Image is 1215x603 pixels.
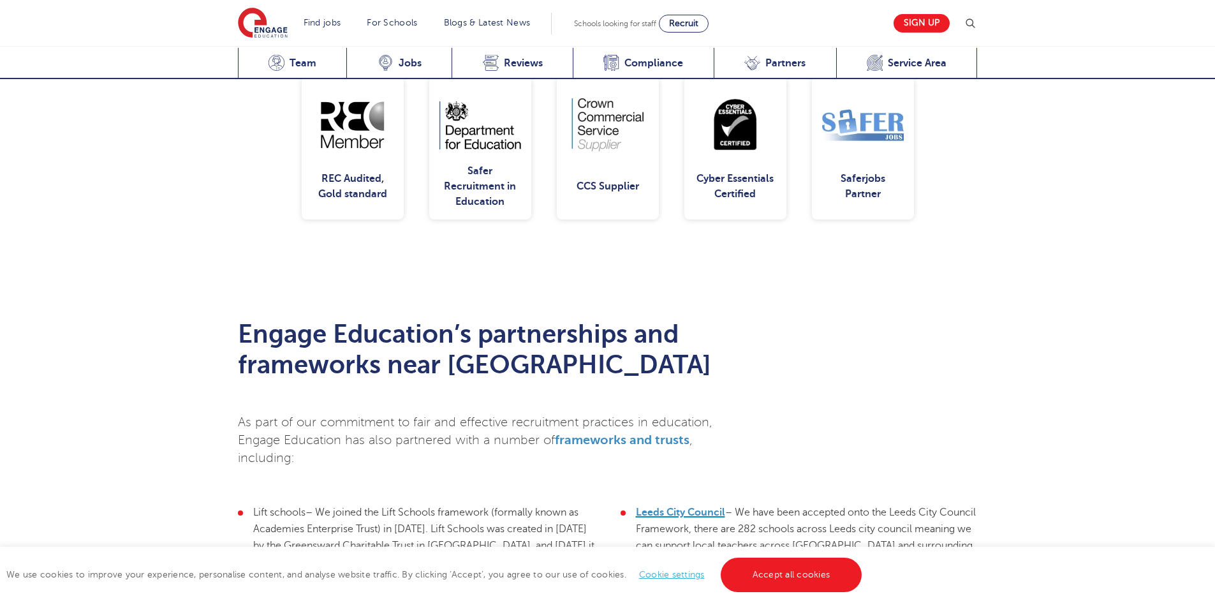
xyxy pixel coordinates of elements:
[312,163,394,209] div: REC Audited, Gold standard
[695,97,776,153] img: Cyber Essentials
[238,48,347,79] a: Team
[822,97,904,153] img: Safer
[639,570,705,579] a: Cookie settings
[621,504,978,571] li: – We have been accepted onto the Leeds City Council Framework, there are 282 schools across Leeds...
[312,97,394,153] img: REC
[765,57,806,70] span: Partners
[399,57,422,70] span: Jobs
[721,558,862,592] a: Accept all cookies
[504,57,543,70] span: Reviews
[238,433,693,465] span: , including:
[636,507,725,518] a: Leeds City Council
[894,14,950,33] a: Sign up
[290,57,316,70] span: Team
[6,570,865,579] span: We use cookies to improve your experience, personalise content, and analyse website traffic. By c...
[567,97,649,153] img: CCS
[238,415,712,447] span: As part of our commitment to fair and effective recruitment practices in education, Engage Educat...
[714,48,836,79] a: Partners
[439,97,521,153] img: DOE
[367,18,417,27] a: For Schools
[346,48,452,79] a: Jobs
[304,18,341,27] a: Find jobs
[659,15,709,33] a: Recruit
[439,163,521,209] div: Safer Recruitment in Education
[444,18,531,27] a: Blogs & Latest News
[238,8,288,40] img: Engage Education
[669,19,698,28] span: Recruit
[567,163,649,209] div: CCS Supplier
[574,19,656,28] span: Schools looking for staff
[695,163,776,209] div: Cyber Essentials Certified
[822,163,904,209] div: Saferjobs Partner
[573,48,714,79] a: Compliance
[253,507,306,518] span: Lift schools
[253,507,594,585] span: – We joined the Lift Schools framework (formally known as Academies Enterprise Trust) in [DATE]. ...
[452,48,573,79] a: Reviews
[624,57,683,70] span: Compliance
[555,433,689,447] a: frameworks and trusts
[238,319,732,380] h2: Engage Education’s partnerships and frameworks near [GEOGRAPHIC_DATA]
[836,48,978,79] a: Service Area
[888,57,946,70] span: Service Area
